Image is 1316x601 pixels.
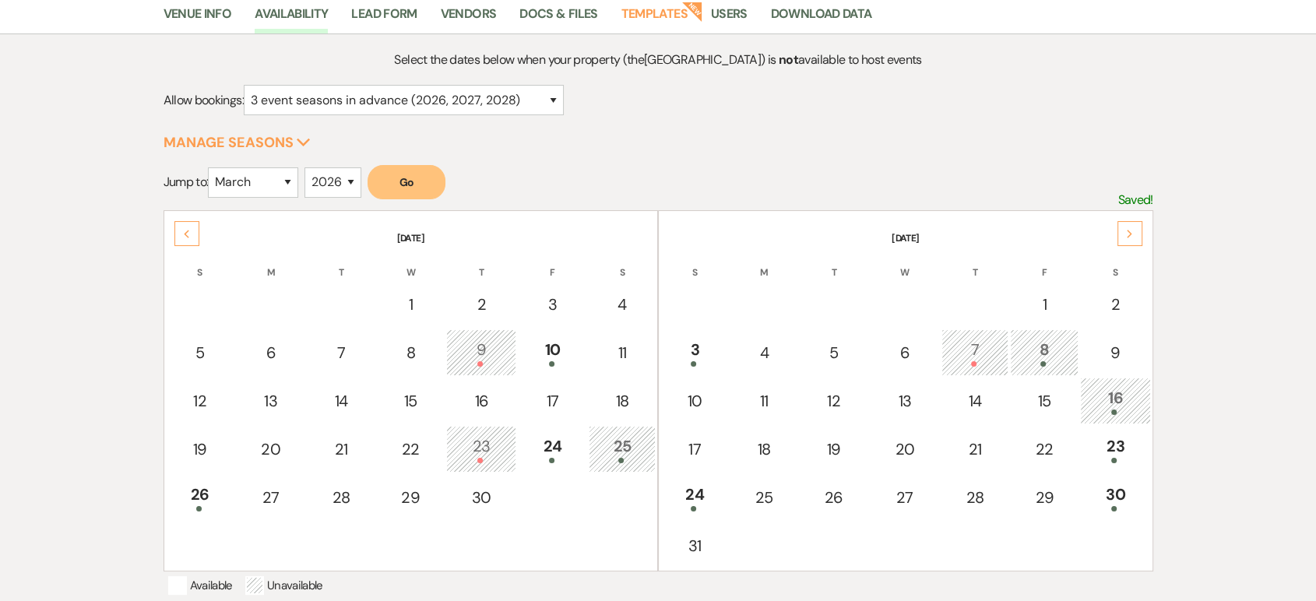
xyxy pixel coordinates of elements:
div: 31 [669,534,720,557]
div: 21 [950,438,1000,461]
div: 2 [1089,293,1142,316]
div: 6 [878,341,931,364]
div: 7 [950,338,1000,367]
div: 1 [1019,293,1070,316]
div: 9 [1089,341,1142,364]
a: Users [711,4,748,33]
div: 17 [669,438,720,461]
a: Venue Info [164,4,232,33]
div: 30 [455,486,508,509]
div: 15 [385,389,436,413]
div: 11 [739,389,789,413]
div: 12 [808,389,859,413]
th: F [1010,247,1078,279]
div: 11 [597,341,647,364]
div: 5 [808,341,859,364]
a: Templates [621,4,688,33]
div: 14 [950,389,1000,413]
div: 18 [739,438,789,461]
div: 21 [316,438,366,461]
div: 6 [245,341,297,364]
div: 2 [455,293,508,316]
div: 8 [385,341,436,364]
p: Saved! [1117,190,1152,210]
a: Lead Form [351,4,417,33]
span: Allow bookings: [164,92,244,108]
th: S [660,247,729,279]
div: 28 [316,486,366,509]
th: T [308,247,375,279]
div: 4 [739,341,789,364]
p: Select the dates below when your property (the [GEOGRAPHIC_DATA] ) is available to host events [287,50,1029,70]
a: Docs & Files [519,4,597,33]
div: 29 [385,486,436,509]
div: 23 [455,434,508,463]
div: 9 [455,338,508,367]
th: T [446,247,516,279]
div: 13 [245,389,297,413]
div: 22 [1019,438,1070,461]
div: 25 [739,486,789,509]
div: 7 [316,341,366,364]
div: 28 [950,486,1000,509]
button: Manage Seasons [164,135,311,149]
span: Jump to: [164,174,209,190]
div: 29 [1019,486,1070,509]
div: 1 [385,293,436,316]
th: F [518,247,586,279]
th: W [870,247,940,279]
div: 17 [526,389,578,413]
div: 25 [597,434,647,463]
div: 15 [1019,389,1070,413]
th: W [376,247,445,279]
div: 24 [526,434,578,463]
div: 26 [174,483,226,511]
div: 27 [245,486,297,509]
div: 3 [669,338,720,367]
th: S [589,247,656,279]
div: 14 [316,389,366,413]
div: 22 [385,438,436,461]
div: 20 [878,438,931,461]
button: Go [368,165,445,199]
div: 13 [878,389,931,413]
th: [DATE] [660,213,1151,245]
div: 16 [455,389,508,413]
a: Availability [255,4,328,33]
a: Vendors [441,4,497,33]
div: 18 [597,389,647,413]
p: Unavailable [245,576,323,595]
th: [DATE] [166,213,656,245]
div: 30 [1089,483,1142,511]
div: 27 [878,486,931,509]
th: S [1080,247,1150,279]
div: 5 [174,341,226,364]
div: 12 [174,389,226,413]
div: 4 [597,293,647,316]
div: 3 [526,293,578,316]
th: T [799,247,867,279]
p: Available [168,576,233,595]
div: 16 [1089,386,1142,415]
th: M [236,247,306,279]
div: 19 [808,438,859,461]
div: 8 [1019,338,1070,367]
div: 10 [669,389,720,413]
a: Download Data [771,4,872,33]
div: 10 [526,338,578,367]
div: 26 [808,486,859,509]
div: 19 [174,438,226,461]
th: T [941,247,1008,279]
th: M [730,247,797,279]
div: 20 [245,438,297,461]
strong: not [779,51,798,68]
div: 24 [669,483,720,511]
th: S [166,247,234,279]
div: 23 [1089,434,1142,463]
